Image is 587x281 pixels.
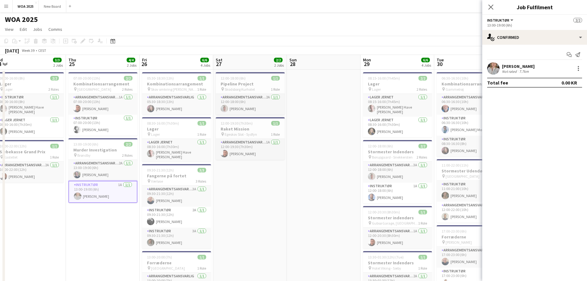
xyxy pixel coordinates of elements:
span: Comms [48,27,62,32]
a: View [2,25,16,33]
span: 29 [362,60,371,68]
h3: Pipeline Project [216,81,285,87]
button: WOA 2025 [13,0,39,12]
div: 0.00 KR [561,80,577,86]
span: 30 [436,60,444,68]
span: 1/1 [271,76,280,81]
span: 09:30-21:30 (12h) [147,168,174,172]
span: 2/2 [124,142,132,147]
app-card-role: Instruktør1/107:00-20:00 (13h)[PERSON_NAME] [68,115,137,136]
h3: Forræderne [437,234,506,240]
span: 2 Roles [48,87,59,92]
span: Thu [68,57,76,63]
h3: Kombinationsarrangement [437,81,506,87]
span: 06:30-16:30 (10h) [442,76,468,81]
button: New Board [39,0,66,12]
div: Not rated [502,69,518,74]
app-card-role: Instruktør1A1/108:30-16:30 (8h)[PERSON_NAME] [437,136,506,157]
span: Fri [142,57,147,63]
app-job-card: 08:30-16:00 (7h30m)1/1Lager Lager1 RoleLager Jernet1/108:30-16:00 (7h30m)[PERSON_NAME] Have [PERS... [142,117,211,162]
span: 13:00-20:00 (7h) [147,255,172,259]
span: 08:30-16:00 (7h30m) [147,121,179,126]
button: Instruktør [487,18,514,23]
div: 4 Jobs [201,63,210,68]
div: 2 Jobs [127,63,137,68]
app-card-role: Instruktør1A1/112:00-18:00 (6h)[PERSON_NAME] [363,183,432,204]
app-card-role: Instruktør3A1/109:30-21:30 (12h)[PERSON_NAME] [142,228,211,249]
h3: Stormester Indendørs [363,260,432,266]
span: 07:00-20:00 (13h) [73,76,100,81]
a: Comms [46,25,65,33]
h3: Forræderne [142,260,211,266]
span: 1/1 [198,121,206,126]
span: 2/2 [573,18,582,23]
span: 28 [288,60,297,68]
h3: Stormester indendørs [363,215,432,221]
span: 2/2 [274,58,283,62]
app-card-role: Lager Jernet1/108:30-16:00 (7h30m)[PERSON_NAME] Have [PERSON_NAME] [142,139,211,162]
app-card-role: Instruktør2A1/109:30-21:30 (12h)[PERSON_NAME] [142,207,211,228]
div: 7.7km [518,69,530,74]
span: [GEOGRAPHIC_DATA] [151,266,185,271]
div: 09:30-21:30 (12h)3/3Fangerne på fortet Værløse3 RolesArrangementsansvarlig3A1/109:30-21:30 (12h)[... [142,164,211,249]
span: 2/2 [418,144,427,148]
app-card-role: Lager Jernet1/108:15-16:00 (7h45m)[PERSON_NAME] Have [PERSON_NAME] [363,94,432,117]
span: 3/3 [53,58,62,62]
h3: Stormester Indendørs [363,149,432,155]
app-job-card: 08:15-16:00 (7h45m)2/2Lager Lager2 RolesLager Jernet1/108:15-16:00 (7h45m)[PERSON_NAME] Have [PER... [363,72,432,138]
span: Edit [20,27,27,32]
span: 27 [215,60,222,68]
span: Skov omkring [PERSON_NAME] [151,87,197,92]
div: 2 Jobs [274,63,284,68]
app-card-role: Arrangementsansvarlig2A1/112:00-18:00 (6h)[PERSON_NAME] [216,94,285,115]
app-card-role: Arrangementsansvarlig1A1/112:00-22:00 (10h)[PERSON_NAME] [437,202,506,223]
span: 26 [141,60,147,68]
div: 12:00-18:00 (6h)1/1Pipeline Project Skodsborg Kurhotel1 RoleArrangementsansvarlig2A1/112:00-18:00... [216,72,285,115]
span: 2 Roles [417,155,427,159]
app-job-card: 07:00-20:00 (13h)2/2Kombinationsarrangement [GEOGRAPHIC_DATA]2 RolesArrangementsansvarlig1A1/107:... [68,72,137,136]
span: [GEOGRAPHIC_DATA] [77,87,111,92]
div: Total fee [487,80,508,86]
app-job-card: 12:00-20:30 (8h30m)1/1Stormester indendørs Gubsø Garage, [GEOGRAPHIC_DATA]1 RoleArrangementsansva... [363,206,432,249]
span: 1/1 [50,144,59,148]
span: Borupgaard - Snekkersten [372,155,413,159]
div: Confirmed [482,30,587,45]
span: 12:00-18:00 (6h) [221,76,246,81]
span: Mon [363,57,371,63]
div: 13:00-19:00 (6h)2/2Murder Investigation Brøndby2 RolesArrangementsansvarlig2A1/113:00-19:00 (6h)[... [68,138,137,203]
app-card-role: Arrangementsansvarlig1A1/112:00-20:30 (8h30m)[PERSON_NAME] [363,228,432,249]
div: 13:00-19:00 (6h) [487,23,582,27]
app-job-card: 11:00-22:00 (11h)2/2Stormester Udendørs [GEOGRAPHIC_DATA]2 RolesInstruktør1/111:00-21:00 (10h)[PE... [437,159,506,223]
span: 2 Roles [122,87,132,92]
span: Lager [151,132,160,137]
app-card-role: Arrangementsansvarlig3A1/109:30-21:30 (12h)[PERSON_NAME] [142,186,211,207]
app-card-role: Instruktør1A1/106:30-16:30 (10h)[PERSON_NAME] Morgen [437,115,506,136]
span: Lager [372,87,381,92]
span: Kastellet [4,155,18,159]
span: Brøndby [77,153,91,158]
span: 05:30-18:30 (13h) [147,76,174,81]
span: Lager [4,87,13,92]
app-job-card: 05:30-18:30 (13h)1/1Kombinationsarrangement Skov omkring [PERSON_NAME]1 RoleArrangementsansvarlig... [142,72,211,115]
span: View [5,27,14,32]
h3: Murder Investigation [68,147,137,153]
span: 1 Role [418,266,427,271]
span: 17:00-23:00 (6h) [442,229,467,233]
span: 4/4 [127,58,135,62]
span: 2 Roles [122,153,132,158]
span: 1 Role [418,221,427,225]
app-card-role: Arrangementsansvarlig1/117:00-23:00 (6h)[PERSON_NAME] [437,247,506,268]
span: 6/6 [200,58,209,62]
app-card-role: Lager Jernet1/108:30-16:00 (7h30m)[PERSON_NAME] [363,117,432,138]
span: 1/1 [198,76,206,81]
span: [PERSON_NAME] [446,240,472,245]
div: CEST [38,48,46,53]
app-job-card: 06:30-16:30 (10h)3/3Kombinationsarrangement Gammelrøj3 RolesArrangementsansvarlig1/106:30-16:30 (... [437,72,506,157]
span: Gammelrøj [446,87,464,92]
span: Egeskov Slot - Sydfyn [225,132,257,137]
span: 3/3 [198,168,206,172]
h3: Job Fulfilment [482,3,587,11]
span: 1/1 [271,121,280,126]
